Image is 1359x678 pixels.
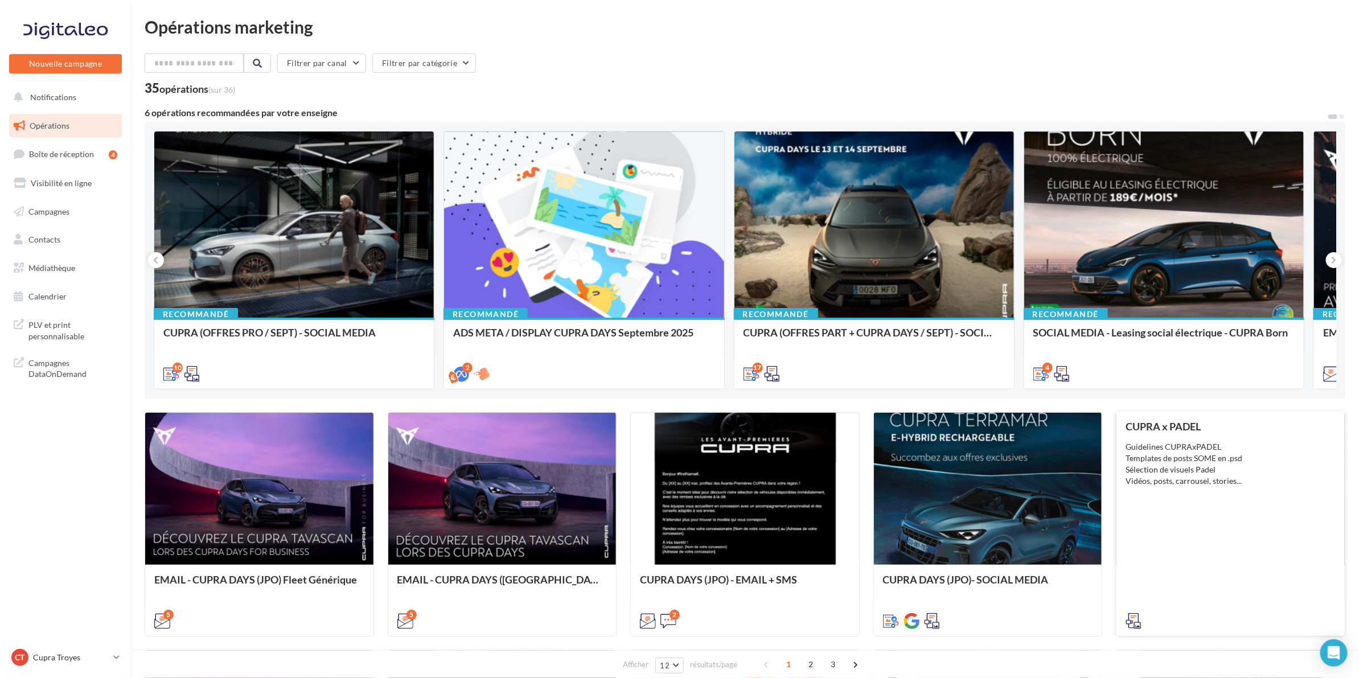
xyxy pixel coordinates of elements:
span: Opérations [30,121,69,130]
div: CUPRA (OFFRES PRO / SEPT) - SOCIAL MEDIA [163,327,425,350]
div: Opérations marketing [145,18,1345,35]
div: CUPRA DAYS (JPO) - EMAIL + SMS [640,574,850,597]
span: Boîte de réception [29,149,94,159]
span: Calendrier [28,291,67,301]
div: EMAIL - CUPRA DAYS ([GEOGRAPHIC_DATA]) Private Générique [397,574,607,597]
a: Contacts [7,228,124,252]
span: 3 [824,655,842,673]
div: 5 [407,610,417,620]
span: Visibilité en ligne [31,178,92,188]
div: EMAIL - CUPRA DAYS (JPO) Fleet Générique [154,574,364,597]
div: Recommandé [734,308,818,320]
a: Campagnes DataOnDemand [7,351,124,384]
div: opérations [159,84,235,94]
div: 17 [753,363,763,373]
span: PLV et print personnalisable [28,317,117,342]
button: Filtrer par catégorie [372,54,476,73]
div: 35 [145,82,235,94]
div: 2 [462,363,473,373]
div: SOCIAL MEDIA - Leasing social électrique - CUPRA Born [1033,327,1295,350]
span: résultats/page [690,659,737,670]
span: Contacts [28,235,60,244]
div: 4 [109,150,117,159]
div: Recommandé [444,308,528,320]
a: Visibilité en ligne [7,171,124,195]
div: Open Intercom Messenger [1320,639,1348,667]
div: CUPRA x PADEL [1126,421,1336,432]
div: Guidelines CUPRAxPADEL Templates de posts SOME en .psd Sélection de visuels Padel Vidéos, posts, ... [1126,441,1336,487]
div: 10 [173,363,183,373]
p: Cupra Troyes [33,652,109,663]
span: Campagnes [28,206,69,216]
span: CT [15,652,25,663]
button: Nouvelle campagne [9,54,122,73]
span: 2 [802,655,820,673]
button: Notifications [7,85,120,109]
div: ADS META / DISPLAY CUPRA DAYS Septembre 2025 [453,327,715,350]
a: Opérations [7,114,124,138]
span: Médiathèque [28,263,75,273]
div: CUPRA (OFFRES PART + CUPRA DAYS / SEPT) - SOCIAL MEDIA [744,327,1005,350]
a: CT Cupra Troyes [9,647,122,668]
a: Calendrier [7,285,124,309]
span: 1 [779,655,798,673]
span: Campagnes DataOnDemand [28,355,117,380]
div: 5 [163,610,174,620]
div: CUPRA DAYS (JPO)- SOCIAL MEDIA [883,574,1093,597]
a: Campagnes [7,200,124,224]
span: Notifications [30,92,76,102]
div: 2 [670,610,680,620]
a: PLV et print personnalisable [7,313,124,346]
div: Recommandé [1024,308,1108,320]
span: (sur 36) [208,85,235,94]
a: Médiathèque [7,256,124,280]
button: 12 [655,658,684,673]
div: Recommandé [154,308,238,320]
span: 12 [660,661,670,670]
div: 6 opérations recommandées par votre enseigne [145,108,1327,117]
a: Boîte de réception4 [7,142,124,166]
span: Afficher [623,659,649,670]
button: Filtrer par canal [277,54,366,73]
div: 4 [1042,363,1053,373]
